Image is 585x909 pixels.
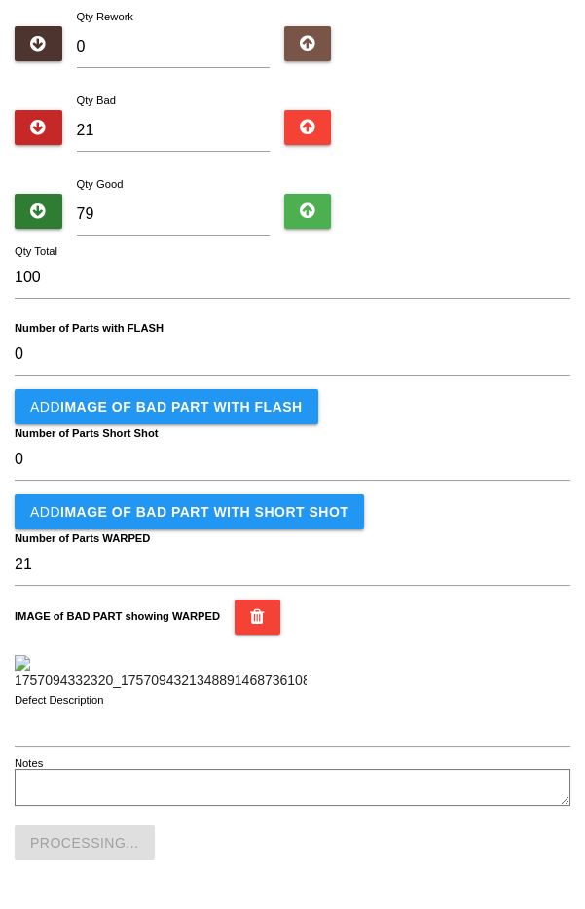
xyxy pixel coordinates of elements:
[77,94,116,106] label: Qty Bad
[15,243,57,260] label: Qty Total
[15,427,158,440] b: Number of Parts Short Shot
[15,532,150,545] b: Number of Parts WARPED
[15,389,318,424] button: AddIMAGE of BAD PART with FLASH
[60,504,348,520] b: IMAGE of BAD PART with SHORT SHOT
[15,494,364,529] button: AddIMAGE of BAD PART with SHORT SHOT
[77,11,133,22] label: Qty Rework
[15,755,43,772] label: Notes
[15,334,570,376] input: Required
[77,178,124,190] label: Qty Good
[15,610,220,622] b: IMAGE of BAD PART showing WARPED
[15,544,570,586] input: Required
[15,322,164,335] b: Number of Parts with FLASH
[60,399,303,415] b: IMAGE of BAD PART with FLASH
[15,692,104,709] label: Defect Description
[15,439,570,481] input: Required
[15,655,307,691] img: 1757094332320_17570943213488914687361089094670.jpg
[235,600,280,635] button: IMAGE of BAD PART showing WARPED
